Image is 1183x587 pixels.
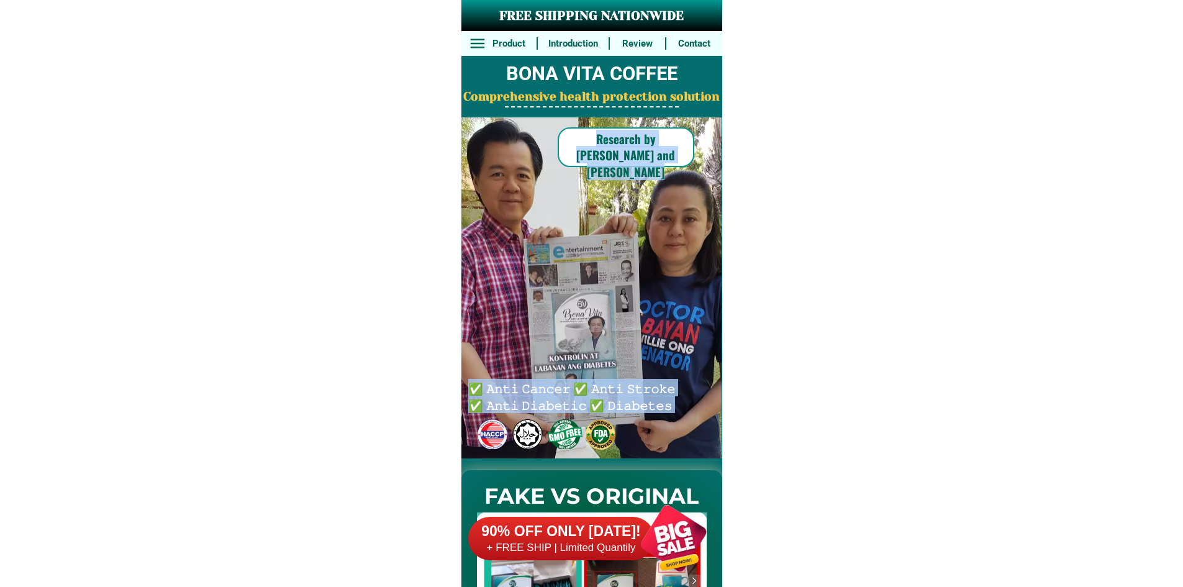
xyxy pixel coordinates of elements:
[468,380,681,412] h6: ✅ 𝙰𝚗𝚝𝚒 𝙲𝚊𝚗𝚌𝚎𝚛 ✅ 𝙰𝚗𝚝𝚒 𝚂𝚝𝚛𝚘𝚔𝚎 ✅ 𝙰𝚗𝚝𝚒 𝙳𝚒𝚊𝚋𝚎𝚝𝚒𝚌 ✅ 𝙳𝚒𝚊𝚋𝚎𝚝𝚎𝚜
[544,37,602,51] h6: Introduction
[468,541,655,555] h6: + FREE SHIP | Limited Quantily
[461,60,722,89] h2: BONA VITA COFFEE
[461,7,722,25] h3: FREE SHIPPING NATIONWIDE
[673,37,715,51] h6: Contact
[617,37,659,51] h6: Review
[468,522,655,541] h6: 90% OFF ONLY [DATE]!
[487,37,530,51] h6: Product
[461,480,722,513] h2: FAKE VS ORIGINAL
[461,88,722,106] h2: Comprehensive health protection solution
[558,130,694,180] h6: Research by [PERSON_NAME] and [PERSON_NAME]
